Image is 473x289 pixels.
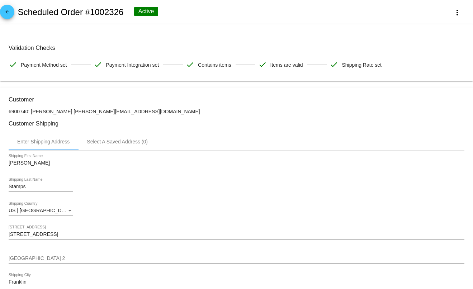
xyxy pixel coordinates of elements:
h3: Validation Checks [9,44,464,51]
mat-icon: check [330,60,338,69]
span: Payment Integration set [106,57,159,72]
input: Shipping Street 2 [9,256,464,261]
p: 6900740: [PERSON_NAME] [PERSON_NAME][EMAIL_ADDRESS][DOMAIN_NAME] [9,109,464,114]
span: Contains items [198,57,231,72]
mat-icon: arrow_back [3,9,11,18]
div: Enter Shipping Address [17,139,70,144]
span: Payment Method set [21,57,67,72]
span: Items are valid [270,57,303,72]
h3: Customer [9,96,464,103]
mat-icon: check [186,60,194,69]
h3: Customer Shipping [9,120,464,127]
input: Shipping Last Name [9,184,73,190]
input: Shipping Street 1 [9,232,464,237]
mat-icon: check [94,60,102,69]
div: Active [134,7,159,16]
input: Shipping First Name [9,160,73,166]
span: US | [GEOGRAPHIC_DATA] [9,208,72,213]
mat-icon: check [258,60,267,69]
h2: Scheduled Order #1002326 [18,7,123,17]
mat-icon: more_vert [453,8,462,17]
mat-icon: check [9,60,17,69]
mat-select: Shipping Country [9,208,73,214]
span: Shipping Rate set [342,57,382,72]
div: Select A Saved Address (0) [87,139,148,144]
input: Shipping City [9,279,73,285]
